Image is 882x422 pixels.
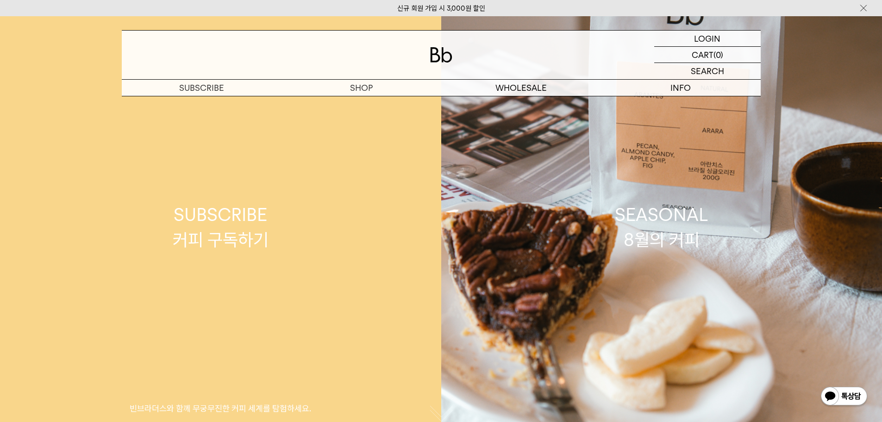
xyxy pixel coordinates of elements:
[397,4,485,13] a: 신규 회원 가입 시 3,000원 할인
[654,47,761,63] a: CART (0)
[692,47,713,63] p: CART
[601,80,761,96] p: INFO
[122,80,281,96] a: SUBSCRIBE
[713,47,723,63] p: (0)
[691,63,724,79] p: SEARCH
[281,80,441,96] a: SHOP
[441,80,601,96] p: WHOLESALE
[654,31,761,47] a: LOGIN
[820,386,868,408] img: 카카오톡 채널 1:1 채팅 버튼
[173,202,269,252] div: SUBSCRIBE 커피 구독하기
[430,47,452,63] img: 로고
[615,202,708,252] div: SEASONAL 8월의 커피
[694,31,720,46] p: LOGIN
